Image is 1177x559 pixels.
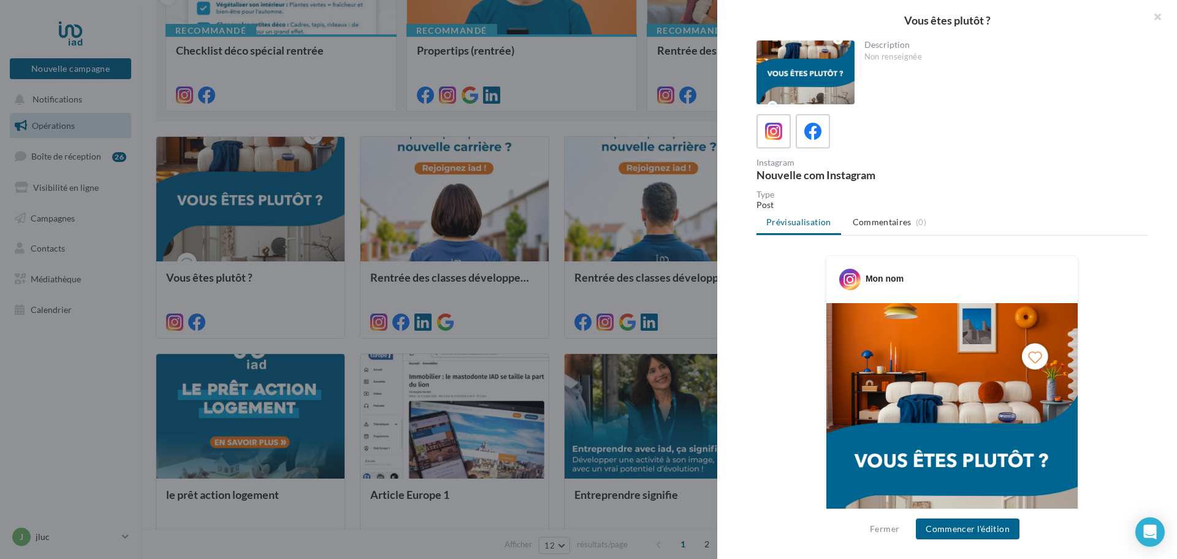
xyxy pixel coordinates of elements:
div: Vous êtes plutôt ? [737,15,1157,26]
button: Commencer l'édition [916,519,1019,539]
div: Type [756,190,1148,199]
div: Instagram [756,158,947,167]
span: (0) [916,217,926,227]
button: Fermer [865,522,904,536]
div: Non renseignée [864,52,1138,63]
div: Open Intercom Messenger [1135,517,1165,547]
div: Nouvelle com Instagram [756,169,947,180]
span: Commentaires [853,216,912,228]
div: Post [756,199,1148,211]
div: Mon nom [866,272,904,285]
div: Description [864,40,1138,49]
